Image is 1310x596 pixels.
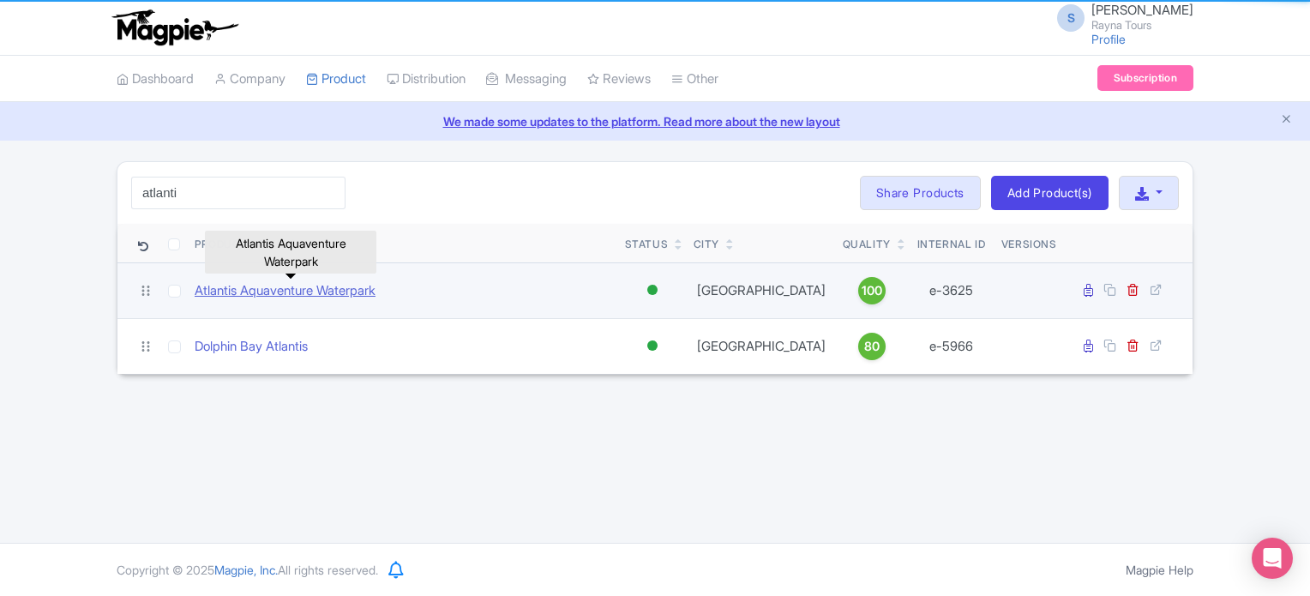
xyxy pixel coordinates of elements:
[843,277,901,304] a: 100
[195,337,308,357] a: Dolphin Bay Atlantis
[995,224,1064,263] th: Versions
[195,237,283,252] div: Product Name
[1126,563,1193,577] a: Magpie Help
[908,262,995,318] td: e-3625
[860,176,981,210] a: Share Products
[1091,2,1193,18] span: [PERSON_NAME]
[106,561,388,579] div: Copyright © 2025 All rights reserved.
[862,281,882,300] span: 100
[625,237,669,252] div: Status
[108,9,241,46] img: logo-ab69f6fb50320c5b225c76a69d11143b.png
[1091,20,1193,31] small: Rayna Tours
[1047,3,1193,31] a: S [PERSON_NAME] Rayna Tours
[205,231,376,274] div: Atlantis Aquaventure Waterpark
[694,237,719,252] div: City
[306,56,366,103] a: Product
[1280,111,1293,130] button: Close announcement
[687,318,836,374] td: [GEOGRAPHIC_DATA]
[843,333,901,360] a: 80
[195,281,376,301] a: Atlantis Aquaventure Waterpark
[864,337,880,356] span: 80
[908,318,995,374] td: e-5966
[687,262,836,318] td: [GEOGRAPHIC_DATA]
[131,177,346,209] input: Search product name, city, or interal id
[991,176,1109,210] a: Add Product(s)
[644,278,661,303] div: Active
[1252,538,1293,579] div: Open Intercom Messenger
[486,56,567,103] a: Messaging
[843,237,891,252] div: Quality
[214,563,278,577] span: Magpie, Inc.
[587,56,651,103] a: Reviews
[387,56,466,103] a: Distribution
[644,334,661,358] div: Active
[908,224,995,263] th: Internal ID
[1097,65,1193,91] a: Subscription
[117,56,194,103] a: Dashboard
[214,56,285,103] a: Company
[1091,32,1126,46] a: Profile
[671,56,718,103] a: Other
[10,112,1300,130] a: We made some updates to the platform. Read more about the new layout
[1057,4,1085,32] span: S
